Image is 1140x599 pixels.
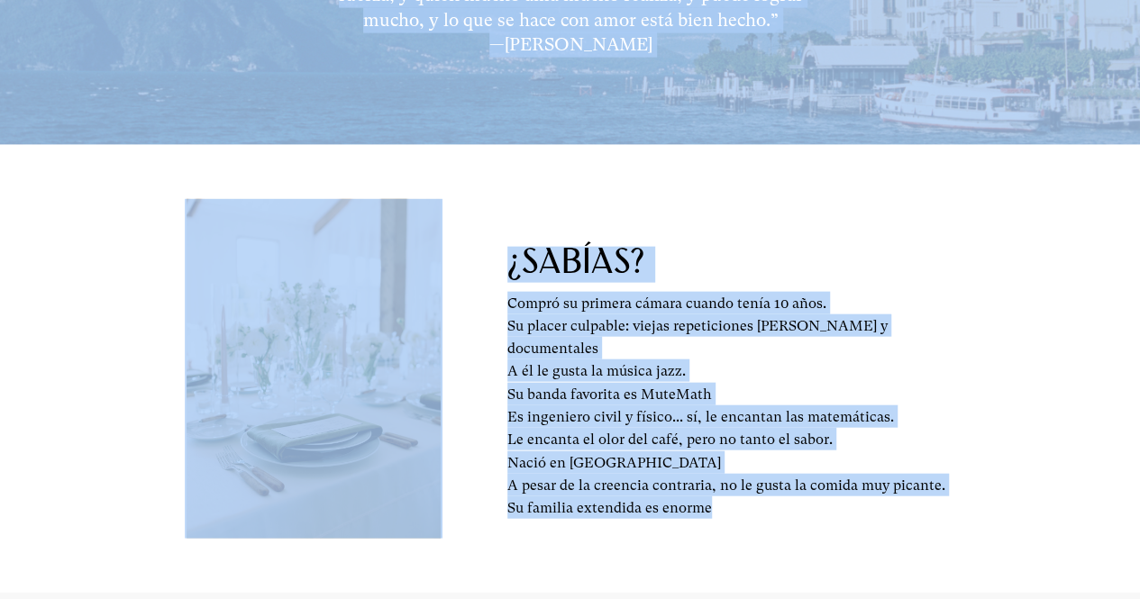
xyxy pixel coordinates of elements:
font: A pesar de la creencia contraria, no le gusta la comida muy picante. [507,476,945,494]
font: Nació en [GEOGRAPHIC_DATA] [507,454,721,471]
font: Su placer culpable: viejas repeticiones [PERSON_NAME] y documentales [507,317,888,357]
font: Su familia extendida es enorme [507,499,712,516]
font: A él le gusta la música jazz. [507,362,686,379]
font: —[PERSON_NAME] [489,34,652,55]
font: ¿Sabías? [507,247,644,282]
font: Le encanta el olor del café, pero no tanto el sabor. [507,431,833,448]
font: Compró su primera cámara cuando tenía 10 años. [507,295,826,312]
font: Su banda favorita es MuteMath [507,386,712,403]
font: Es ingeniero civil y físico... sí, le encantan las matemáticas. [507,408,894,425]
